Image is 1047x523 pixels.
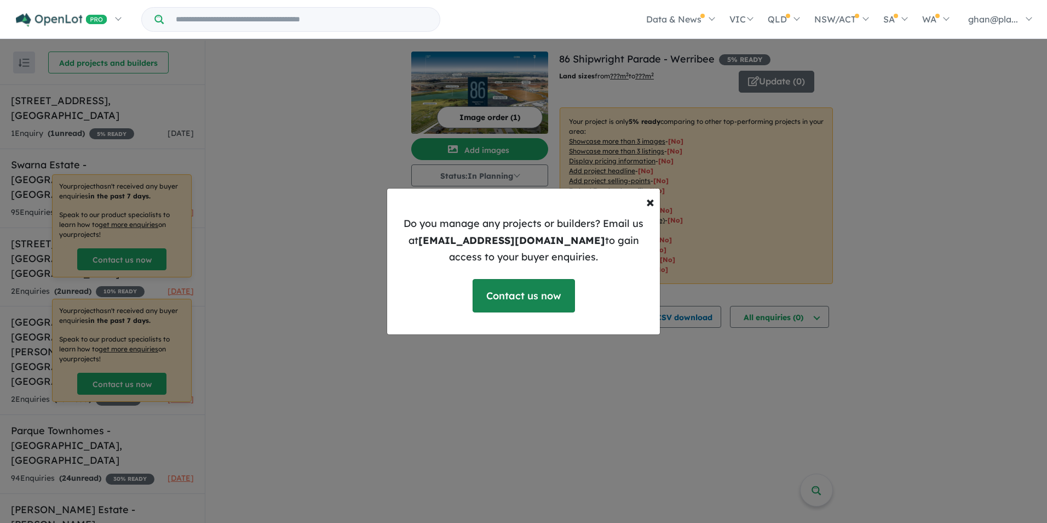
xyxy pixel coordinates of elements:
[166,8,438,31] input: Try estate name, suburb, builder or developer
[16,13,107,27] img: Openlot PRO Logo White
[646,192,654,211] span: ×
[968,14,1018,25] span: ghan@pla...
[473,279,575,312] a: Contact us now
[418,234,605,247] b: [EMAIL_ADDRESS][DOMAIN_NAME]
[396,215,651,266] p: Do you manage any projects or builders? Email us at to gain access to your buyer enquiries.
